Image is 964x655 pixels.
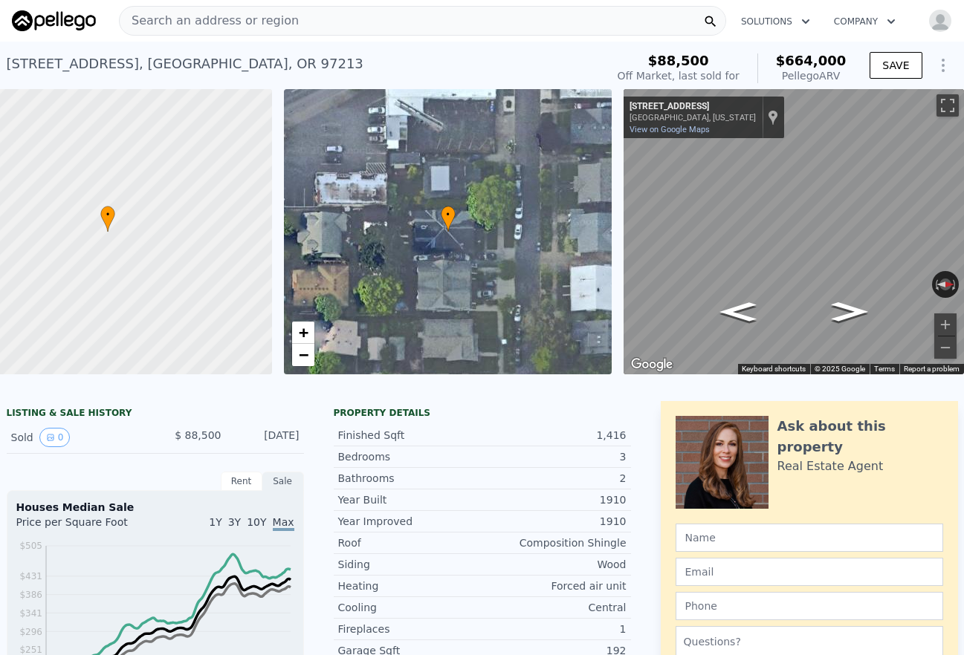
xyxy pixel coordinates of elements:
[482,579,627,593] div: Forced air unit
[338,600,482,615] div: Cooling
[338,514,482,529] div: Year Improved
[247,516,266,528] span: 10Y
[175,429,221,441] span: $ 88,500
[705,298,771,326] path: Go South, NE 52nd Ave
[676,592,943,620] input: Phone
[209,516,221,528] span: 1Y
[221,472,262,491] div: Rent
[648,53,709,68] span: $88,500
[777,457,884,475] div: Real Estate Agent
[338,449,482,464] div: Bedrooms
[742,364,806,374] button: Keyboard shortcuts
[16,500,294,515] div: Houses Median Sale
[932,271,940,298] button: Rotate counterclockwise
[624,89,964,374] div: Street View
[870,52,922,79] button: SAVE
[7,53,363,74] div: [STREET_ADDRESS] , [GEOGRAPHIC_DATA] , OR 97213
[482,514,627,529] div: 1910
[630,113,756,123] div: [GEOGRAPHIC_DATA], [US_STATE]
[120,12,299,30] span: Search an address or region
[12,10,96,31] img: Pellego
[334,407,631,419] div: Property details
[228,516,241,528] span: 3Y
[298,323,308,342] span: +
[338,557,482,572] div: Siding
[482,622,627,636] div: 1
[19,571,42,581] tspan: $431
[338,622,482,636] div: Fireplaces
[292,344,314,366] a: Zoom out
[100,206,115,232] div: •
[19,608,42,619] tspan: $341
[338,535,482,550] div: Roof
[776,68,847,83] div: Pellego ARV
[482,492,627,507] div: 1910
[934,336,957,359] button: Zoom out
[777,416,943,457] div: Ask about this property
[19,645,42,655] tspan: $251
[338,428,482,443] div: Finished Sqft
[16,515,155,538] div: Price per Square Foot
[338,471,482,486] div: Bathrooms
[292,322,314,344] a: Zoom in
[822,8,908,35] button: Company
[951,271,959,298] button: Rotate clockwise
[776,53,847,68] span: $664,000
[934,313,957,336] button: Zoom in
[618,68,740,83] div: Off Market, last sold for
[482,600,627,615] div: Central
[39,428,71,447] button: View historical data
[928,50,958,80] button: Show Options
[298,345,308,364] span: −
[928,9,952,33] img: avatar
[482,557,627,572] div: Wood
[630,125,710,134] a: View on Google Maps
[676,524,943,552] input: Name
[627,355,676,374] a: Open this area in Google Maps (opens a new window)
[932,278,959,290] button: Reset the view
[729,8,822,35] button: Solutions
[11,428,143,447] div: Sold
[676,558,943,586] input: Email
[874,365,895,373] a: Terms
[815,365,865,373] span: © 2025 Google
[233,428,300,447] div: [DATE]
[482,535,627,550] div: Composition Shingle
[936,94,959,117] button: Toggle fullscreen view
[441,208,456,221] span: •
[904,365,960,373] a: Report a problem
[7,407,304,422] div: LISTING & SALE HISTORY
[482,471,627,486] div: 2
[19,627,42,637] tspan: $296
[273,516,294,531] span: Max
[627,355,676,374] img: Google
[100,208,115,221] span: •
[441,206,456,232] div: •
[630,101,756,113] div: [STREET_ADDRESS]
[338,492,482,507] div: Year Built
[624,89,964,374] div: Map
[768,109,778,126] a: Show location on map
[482,449,627,464] div: 3
[816,298,883,326] path: Go North, NE 52nd Ave
[262,472,304,491] div: Sale
[19,541,42,551] tspan: $505
[482,428,627,443] div: 1,416
[338,579,482,593] div: Heating
[19,590,42,600] tspan: $386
